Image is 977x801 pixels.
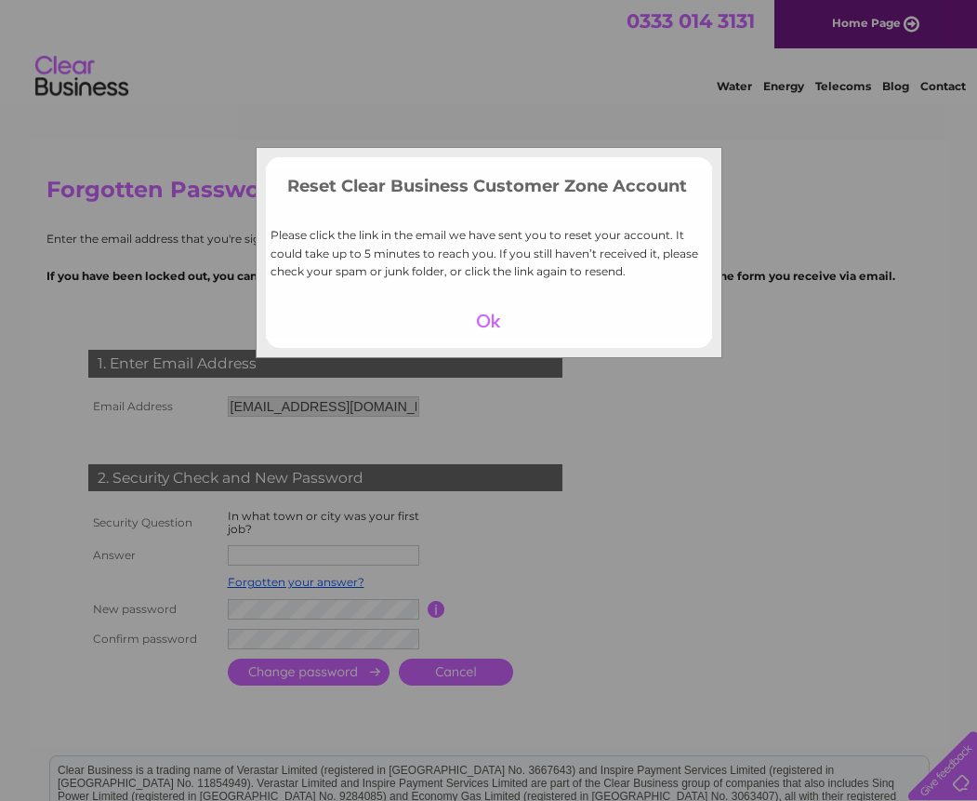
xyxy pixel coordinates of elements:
p: Please click the link in the email we have sent you to reset your account. It could take up to 5 ... [271,226,707,280]
a: Telecoms [815,79,871,93]
a: Contact [920,79,966,93]
img: logo.png [34,48,129,105]
div: Clear Business is a trading name of Verastar Limited (registered in [GEOGRAPHIC_DATA] No. 3667643... [50,10,929,90]
a: Blog [882,79,909,93]
a: 0333 014 3131 [627,9,755,33]
h3: Reset Clear Business Customer Zone Account [275,173,703,206]
a: Water [717,79,752,93]
a: Energy [763,79,804,93]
